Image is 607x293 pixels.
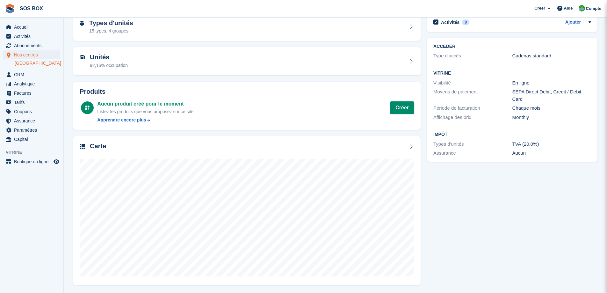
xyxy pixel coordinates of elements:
a: Unités 92,16% occupation [73,47,421,75]
div: Monthly [512,114,591,121]
h2: ACCÉDER [433,44,591,49]
span: Nos centres [14,50,52,59]
a: Boutique d'aperçu [53,158,60,165]
div: Aucun produit créé pour le moment [97,100,195,108]
img: custom-product-icn-white-7c27a13f52cf5f2f504a55ee73a895a1f82ff5669d69490e13668eaf7ade3bb5.svg [85,105,90,110]
div: Affichage des prix [433,114,512,121]
a: menu [3,89,60,98]
a: Carte [73,136,421,285]
h2: Carte [90,143,106,150]
span: Créer [534,5,545,11]
a: menu [3,23,60,32]
img: stora-icon-8386f47178a22dfd0bd8f6a31ec36ba5ce8667c1dd55bd0f319d3a0aa187defe.svg [5,4,15,13]
span: Listez les produits que vous proposez sur ce site. [97,109,195,114]
a: Apprendre encore plus [97,117,195,123]
div: 0 [462,19,469,25]
h2: Produits [80,88,414,95]
h2: Activités [441,19,459,25]
span: Capital [14,135,52,144]
div: Aucun [512,150,591,157]
span: Accueil [14,23,52,32]
a: menu [3,107,60,116]
img: unit-type-icn-2b2737a686de81e16bb02015468b77c625bbabd49415b5ef34ead5e3b44a266d.svg [80,21,84,26]
span: Analytique [14,79,52,88]
span: Tarifs [14,98,52,107]
a: Ajouter [565,19,581,26]
h2: Unités [90,54,128,61]
img: unit-icn-7be61d7bf1b0ce9d3e12c5938cc71ed9869f7b940bace4675aadf7bd6d80202e.svg [80,55,85,59]
span: Abonnements [14,41,52,50]
span: Aide [564,5,573,11]
div: Chaque mois [512,105,591,112]
div: Type d'accès [433,52,512,60]
a: Types d'unités 15 types, 4 groupes [73,13,421,41]
h2: Impôt [433,132,591,137]
div: Visibilité [433,79,512,87]
span: Paramètres [14,126,52,135]
h2: Vitrine [433,71,591,76]
span: Boutique en ligne [14,157,52,166]
div: Période de facturation [433,105,512,112]
img: map-icn-33ee37083ee616e46c38cad1a60f524a97daa1e2b2c8c0bc3eb3415660979fc1.svg [80,144,85,149]
div: SEPA Direct Debit, Credit / Debit Card [512,88,591,103]
div: En ligne [512,79,591,87]
h2: Types d'unités [89,19,133,27]
a: [GEOGRAPHIC_DATA] [15,60,60,66]
a: Créer [390,101,414,114]
span: Activités [14,32,52,41]
span: Coupons [14,107,52,116]
span: Vitrine [6,149,63,156]
span: CRM [14,70,52,79]
div: Cadenas standard [512,52,591,60]
a: SOS BOX [17,3,46,14]
div: Assurance [433,150,512,157]
div: Types d'unités [433,141,512,148]
div: Apprendre encore plus [97,117,146,123]
a: menu [3,135,60,144]
span: Assurance [14,116,52,125]
span: Factures [14,89,52,98]
a: menu [3,32,60,41]
a: menu [3,157,60,166]
img: Fabrice [579,5,585,11]
a: menu [3,116,60,125]
div: 92,16% occupation [90,62,128,69]
div: Moyens de paiement [433,88,512,103]
a: menu [3,98,60,107]
div: TVA (20.0%) [512,141,591,148]
a: menu [3,126,60,135]
div: 15 types, 4 groupes [89,28,133,34]
span: Compte [586,5,601,12]
a: menu [3,79,60,88]
a: menu [3,41,60,50]
a: menu [3,50,60,59]
a: menu [3,70,60,79]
